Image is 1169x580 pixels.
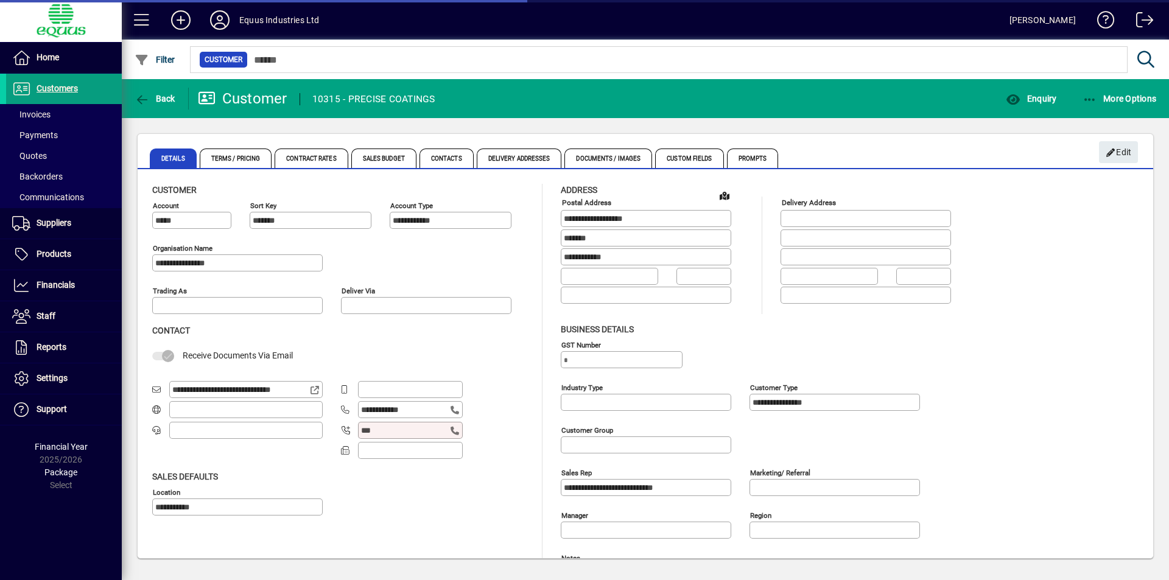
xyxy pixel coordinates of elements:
[1127,2,1154,42] a: Logout
[12,192,84,202] span: Communications
[122,88,189,110] app-page-header-button: Back
[150,148,197,168] span: Details
[37,373,68,383] span: Settings
[6,104,122,125] a: Invoices
[655,148,723,168] span: Custom Fields
[132,88,178,110] button: Back
[1106,142,1132,162] span: Edit
[561,425,613,434] mat-label: Customer group
[35,442,88,452] span: Financial Year
[342,287,375,295] mat-label: Deliver via
[351,148,416,168] span: Sales Budget
[153,487,180,496] mat-label: Location
[564,148,652,168] span: Documents / Images
[1009,10,1076,30] div: [PERSON_NAME]
[727,148,779,168] span: Prompts
[561,511,588,519] mat-label: Manager
[12,130,58,140] span: Payments
[44,467,77,477] span: Package
[37,52,59,62] span: Home
[153,201,179,210] mat-label: Account
[200,148,272,168] span: Terms / Pricing
[12,110,51,119] span: Invoices
[561,383,603,391] mat-label: Industry type
[6,332,122,363] a: Reports
[1083,94,1157,103] span: More Options
[6,166,122,187] a: Backorders
[132,49,178,71] button: Filter
[6,301,122,332] a: Staff
[6,43,122,73] a: Home
[750,383,798,391] mat-label: Customer type
[37,218,71,228] span: Suppliers
[37,311,55,321] span: Staff
[37,83,78,93] span: Customers
[1003,88,1059,110] button: Enquiry
[561,185,597,195] span: Address
[205,54,242,66] span: Customer
[6,125,122,145] a: Payments
[275,148,348,168] span: Contract Rates
[200,9,239,31] button: Profile
[152,326,190,335] span: Contact
[6,208,122,239] a: Suppliers
[152,185,197,195] span: Customer
[6,363,122,394] a: Settings
[153,287,187,295] mat-label: Trading as
[420,148,474,168] span: Contacts
[6,239,122,270] a: Products
[477,148,562,168] span: Delivery Addresses
[6,187,122,208] a: Communications
[152,472,218,481] span: Sales defaults
[750,511,771,519] mat-label: Region
[561,468,592,477] mat-label: Sales rep
[1006,94,1056,103] span: Enquiry
[37,249,71,259] span: Products
[6,394,122,425] a: Support
[6,145,122,166] a: Quotes
[715,186,734,205] a: View on map
[250,201,276,210] mat-label: Sort key
[135,55,175,65] span: Filter
[312,89,435,109] div: 10315 - PRECISE COATINGS
[390,201,433,210] mat-label: Account Type
[1099,141,1138,163] button: Edit
[183,351,293,360] span: Receive Documents Via Email
[12,172,63,181] span: Backorders
[561,324,634,334] span: Business details
[12,151,47,161] span: Quotes
[135,94,175,103] span: Back
[1079,88,1160,110] button: More Options
[561,340,601,349] mat-label: GST Number
[561,553,580,562] mat-label: Notes
[239,10,320,30] div: Equus Industries Ltd
[37,342,66,352] span: Reports
[153,244,212,253] mat-label: Organisation name
[750,468,810,477] mat-label: Marketing/ Referral
[161,9,200,31] button: Add
[6,270,122,301] a: Financials
[1088,2,1115,42] a: Knowledge Base
[198,89,287,108] div: Customer
[37,404,67,414] span: Support
[37,280,75,290] span: Financials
